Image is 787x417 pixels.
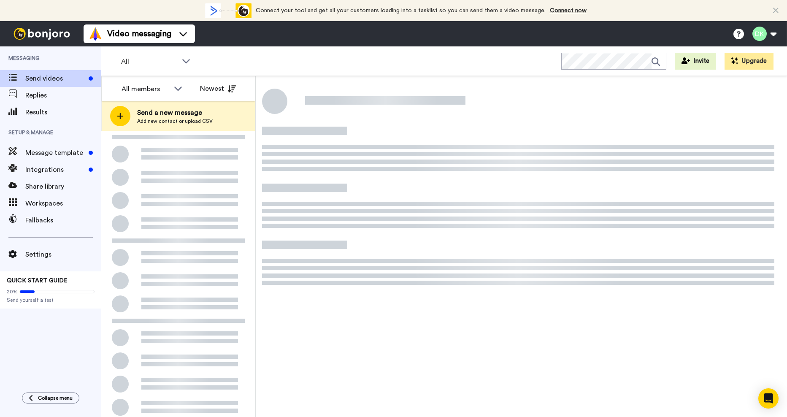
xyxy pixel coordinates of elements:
button: Collapse menu [22,393,79,403]
img: vm-color.svg [89,27,102,41]
span: Fallbacks [25,215,101,225]
span: 20% [7,288,18,295]
span: Video messaging [107,28,171,40]
button: Upgrade [725,53,773,70]
span: Workspaces [25,198,101,208]
span: Replies [25,90,101,100]
a: Connect now [550,8,587,14]
span: Share library [25,181,101,192]
span: Settings [25,249,101,260]
button: Invite [675,53,716,70]
span: QUICK START GUIDE [7,278,68,284]
span: Message template [25,148,85,158]
img: bj-logo-header-white.svg [10,28,73,40]
div: All members [122,84,170,94]
span: Collapse menu [38,395,73,401]
span: Send yourself a test [7,297,95,303]
span: Integrations [25,165,85,175]
span: Connect your tool and get all your customers loading into a tasklist so you can send them a video... [256,8,546,14]
span: Send videos [25,73,85,84]
span: Send a new message [137,108,213,118]
span: All [121,57,178,67]
span: Results [25,107,101,117]
button: Newest [194,80,242,97]
span: Add new contact or upload CSV [137,118,213,125]
div: animation [205,3,252,18]
div: Open Intercom Messenger [758,388,779,409]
